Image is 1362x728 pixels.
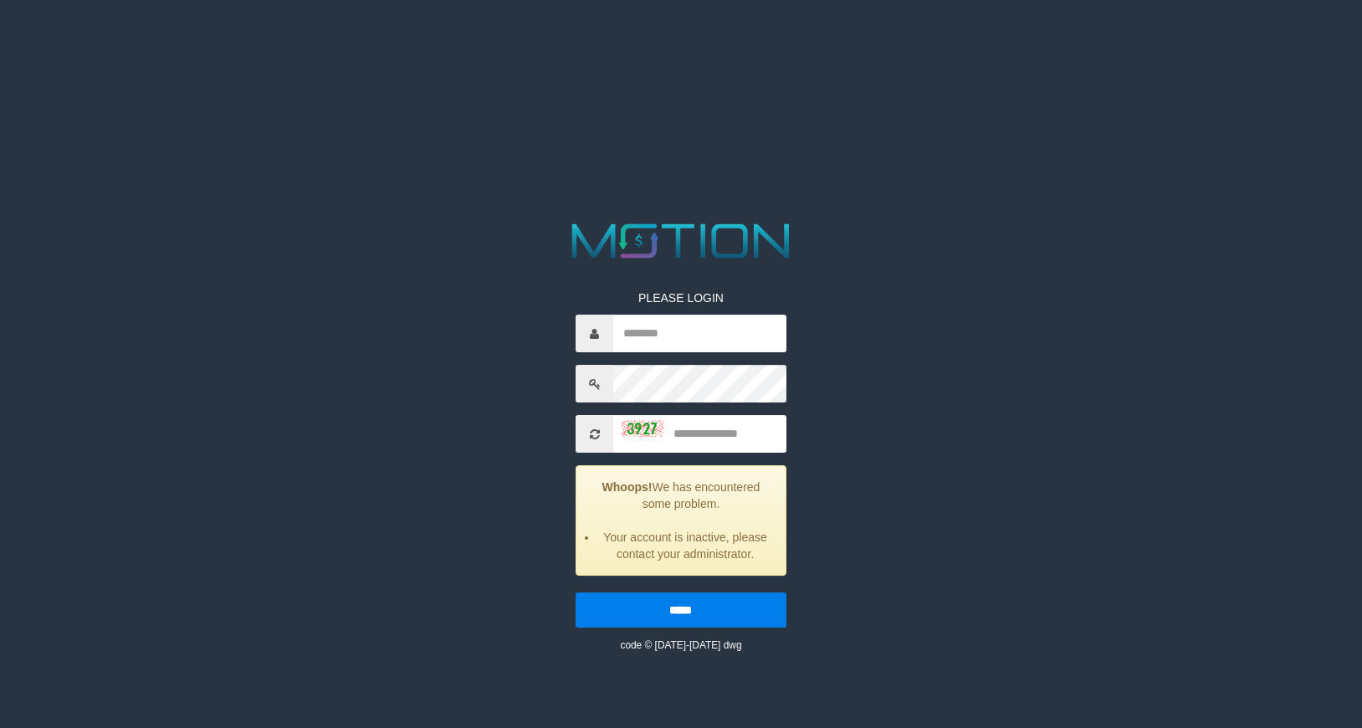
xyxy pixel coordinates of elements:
[620,639,741,651] small: code © [DATE]-[DATE] dwg
[597,529,772,562] li: Your account is inactive, please contact your administrator.
[576,465,786,576] div: We has encountered some problem.
[562,218,801,264] img: MOTION_logo.png
[576,290,786,306] p: PLEASE LOGIN
[602,480,653,494] strong: Whoops!
[622,421,663,438] img: captcha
